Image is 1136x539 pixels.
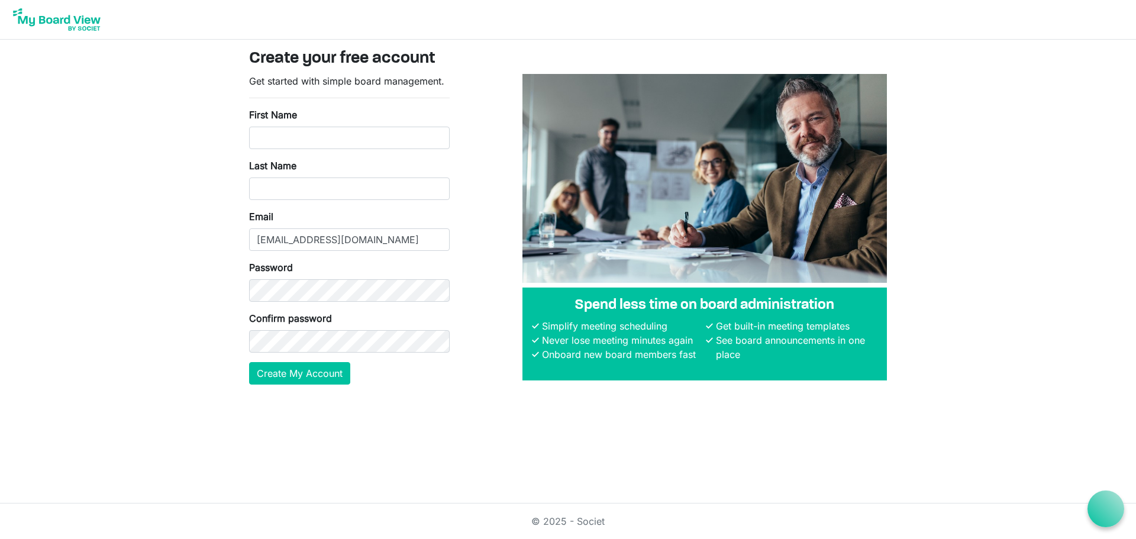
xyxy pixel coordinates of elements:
[531,515,605,527] a: © 2025 - Societ
[539,333,703,347] li: Never lose meeting minutes again
[532,297,877,314] h4: Spend less time on board administration
[249,311,332,325] label: Confirm password
[249,362,350,385] button: Create My Account
[249,49,887,69] h3: Create your free account
[249,209,273,224] label: Email
[9,5,104,34] img: My Board View Logo
[249,108,297,122] label: First Name
[249,75,444,87] span: Get started with simple board management.
[539,347,703,362] li: Onboard new board members fast
[539,319,703,333] li: Simplify meeting scheduling
[713,319,877,333] li: Get built-in meeting templates
[522,74,887,283] img: A photograph of board members sitting at a table
[249,260,293,275] label: Password
[249,159,296,173] label: Last Name
[713,333,877,362] li: See board announcements in one place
